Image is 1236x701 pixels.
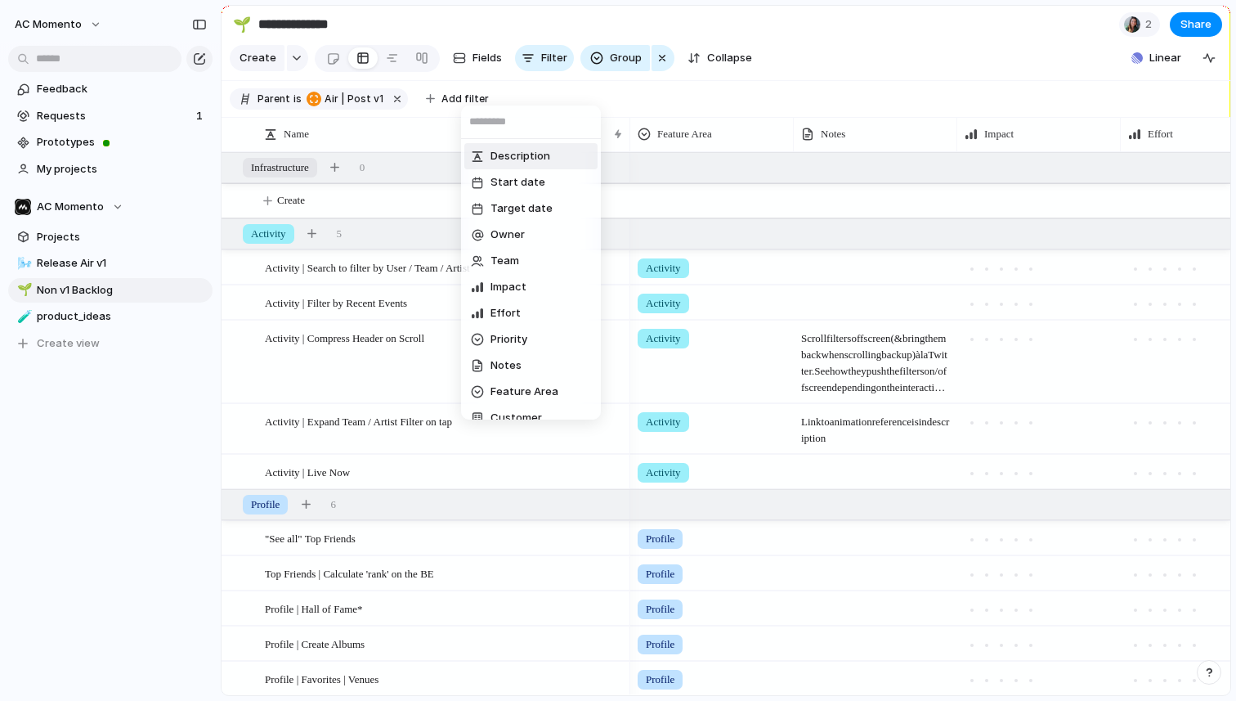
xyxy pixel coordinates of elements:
[490,410,542,426] span: Customer
[490,357,522,374] span: Notes
[490,200,553,217] span: Target date
[490,305,521,321] span: Effort
[490,279,526,295] span: Impact
[490,331,527,348] span: Priority
[490,253,519,269] span: Team
[490,148,550,164] span: Description
[490,227,525,243] span: Owner
[490,384,558,400] span: Feature Area
[490,174,545,191] span: Start date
